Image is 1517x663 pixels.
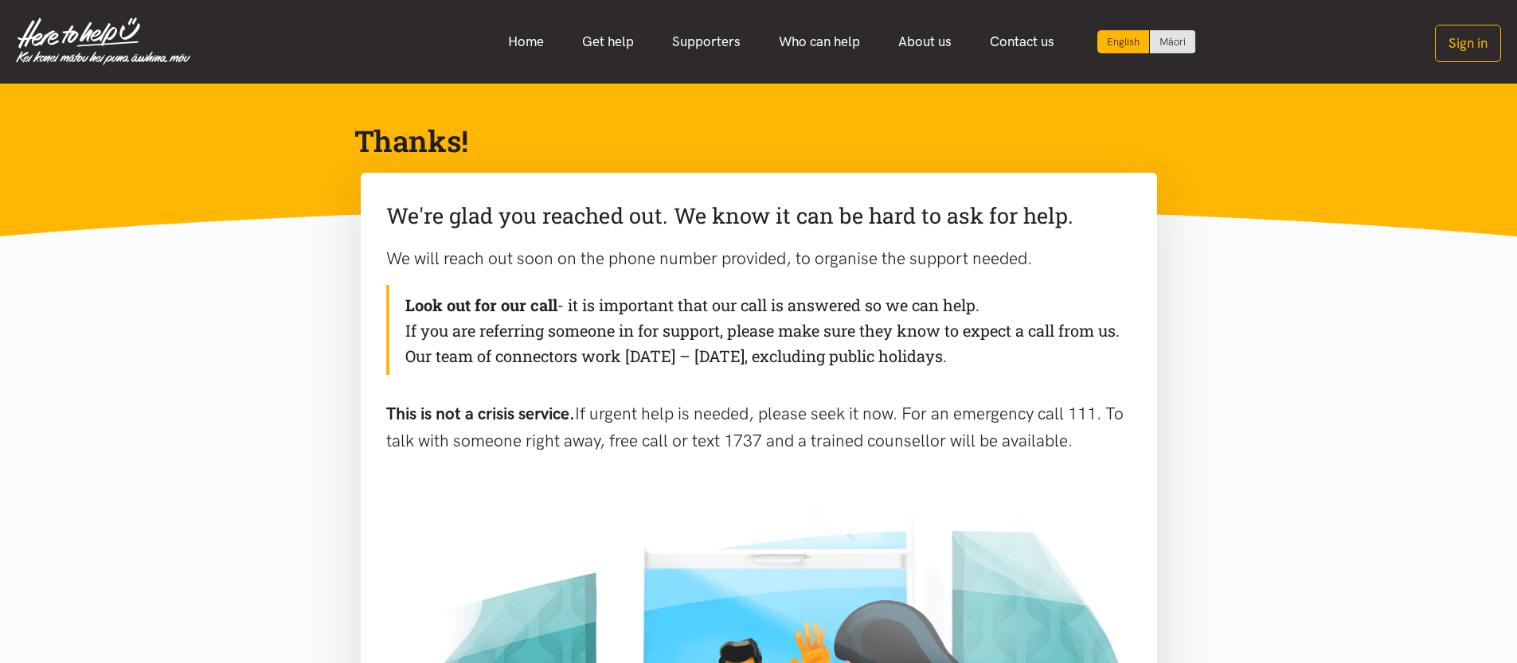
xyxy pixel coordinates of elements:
a: Who can help [760,25,879,59]
img: Home [16,18,190,65]
a: Get help [563,25,653,59]
h1: Thanks! [354,122,1138,160]
b: This is not a crisis service. [386,404,575,423]
p: If urgent help is needed, please seek it now. For an emergency call 111. To talk with someone rig... [386,400,1132,454]
a: About us [879,25,971,59]
p: We're glad you reached out. We know it can be hard to ask for help. [386,198,1132,233]
a: Switch to Te Reo Māori [1150,30,1195,53]
div: - it is important that our call is answered so we can help. If you are referring someone in for s... [386,285,1132,375]
div: Language toggle [1097,30,1196,53]
a: Contact us [971,25,1073,59]
p: We will reach out soon on the phone number provided, to organise the support needed. [386,245,1132,272]
b: Look out for our call [405,294,557,315]
a: Supporters [653,25,760,59]
a: Home [489,25,563,59]
button: Sign in [1435,25,1501,62]
div: Current language [1097,30,1150,53]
